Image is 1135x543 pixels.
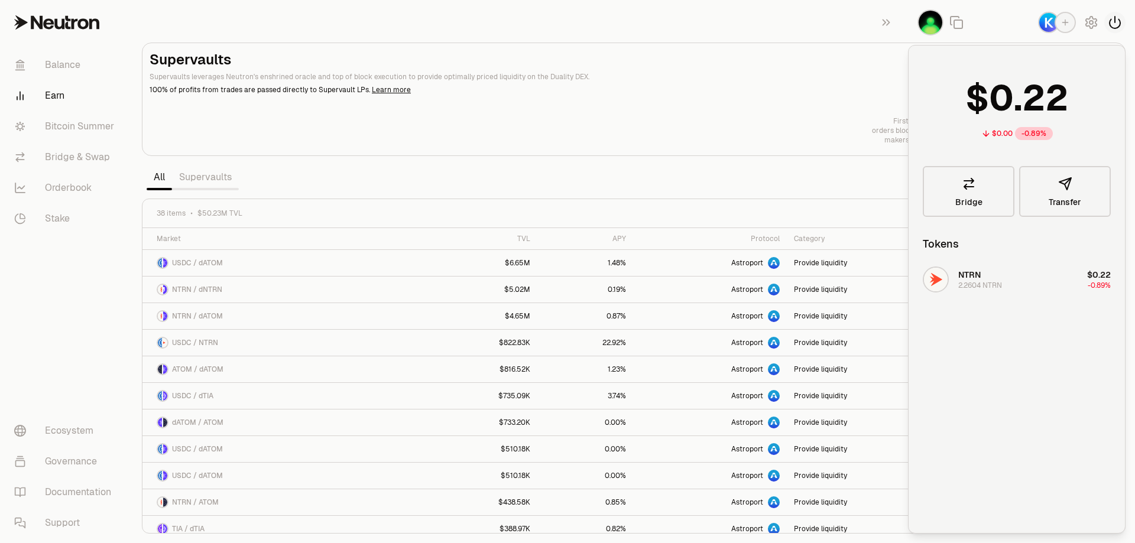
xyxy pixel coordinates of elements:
[158,391,162,401] img: USDC Logo
[633,383,787,409] a: Astroport
[1088,281,1111,290] span: -0.89%
[992,129,1013,138] div: $0.00
[924,268,948,291] img: NTRN Logo
[537,383,633,409] a: 3.74%
[158,258,162,268] img: USDC Logo
[5,415,128,446] a: Ecosystem
[633,489,787,515] a: Astroport
[787,516,945,542] a: Provide liquidity
[787,277,945,303] a: Provide liquidity
[163,418,167,427] img: ATOM Logo
[787,356,945,382] a: Provide liquidity
[197,209,242,218] span: $50.23M TVL
[142,436,429,462] a: USDC LogodATOM LogoUSDC / dATOM
[731,338,763,347] span: Astroport
[787,436,945,462] a: Provide liquidity
[633,356,787,382] a: Astroport
[537,250,633,276] a: 1.48%
[163,524,167,534] img: dTIA Logo
[142,303,429,329] a: NTRN LogodATOM LogoNTRN / dATOM
[172,165,239,189] a: Supervaults
[633,436,787,462] a: Astroport
[544,234,626,243] div: APY
[787,409,945,435] a: Provide liquidity
[923,166,1014,217] a: Bridge
[731,285,763,294] span: Astroport
[142,409,429,435] a: dATOM LogoATOM LogodATOM / ATOM
[142,330,429,356] a: USDC LogoNTRN LogoUSDC / NTRN
[5,50,128,80] a: Balance
[150,50,1033,69] h2: Supervaults
[163,391,167,401] img: dTIA Logo
[787,303,945,329] a: Provide liquidity
[158,365,162,374] img: ATOM Logo
[731,498,763,507] span: Astroport
[537,303,633,329] a: 0.87%
[429,277,537,303] a: $5.02M
[172,391,213,401] span: USDC / dTIA
[731,471,763,480] span: Astroport
[955,198,982,206] span: Bridge
[150,84,1033,95] p: 100% of profits from trades are passed directly to Supervault LPs.
[1038,12,1076,33] button: Keplr
[731,258,763,268] span: Astroport
[537,436,633,462] a: 0.00%
[142,356,429,382] a: ATOM LogodATOM LogoATOM / dATOM
[172,285,222,294] span: NTRN / dNTRN
[958,269,981,280] span: NTRN
[429,463,537,489] a: $510.18K
[158,285,162,294] img: NTRN Logo
[731,418,763,427] span: Astroport
[5,80,128,111] a: Earn
[1015,127,1053,140] div: -0.89%
[158,444,162,454] img: USDC Logo
[5,477,128,508] a: Documentation
[5,142,128,173] a: Bridge & Swap
[633,409,787,435] a: Astroport
[633,250,787,276] a: Astroport
[731,391,763,401] span: Astroport
[158,311,162,321] img: NTRN Logo
[787,383,945,409] a: Provide liquidity
[5,173,128,203] a: Orderbook
[787,330,945,356] a: Provide liquidity
[633,516,787,542] a: Astroport
[958,281,1002,290] div: 2.2604 NTRN
[537,463,633,489] a: 0.00%
[172,311,223,321] span: NTRN / dATOM
[787,463,945,489] a: Provide liquidity
[172,418,223,427] span: dATOM / ATOM
[142,250,429,276] a: USDC LogodATOM LogoUSDC / dATOM
[429,383,537,409] a: $735.09K
[537,330,633,356] a: 22.92%
[5,446,128,477] a: Governance
[633,277,787,303] a: Astroport
[731,365,763,374] span: Astroport
[142,463,429,489] a: USDC LogodATOM LogoUSDC / dATOM
[537,356,633,382] a: 1.23%
[872,116,979,126] p: First in every block,
[436,234,530,243] div: TVL
[163,258,167,268] img: dATOM Logo
[429,409,537,435] a: $733.20K
[633,330,787,356] a: Astroport
[919,11,942,34] img: Liberty Island
[158,471,162,480] img: USDC Logo
[731,311,763,321] span: Astroport
[923,236,959,252] div: Tokens
[142,277,429,303] a: NTRN LogodNTRN LogoNTRN / dNTRN
[1039,13,1058,32] img: Keplr
[172,338,218,347] span: USDC / NTRN
[794,234,938,243] div: Category
[537,409,633,435] a: 0.00%
[142,489,429,515] a: NTRN LogoATOM LogoNTRN / ATOM
[537,277,633,303] a: 0.19%
[5,203,128,234] a: Stake
[172,365,223,374] span: ATOM / dATOM
[429,356,537,382] a: $816.52K
[872,135,979,145] p: makers share the spring.
[172,524,205,534] span: TIA / dTIA
[163,498,167,507] img: ATOM Logo
[640,234,780,243] div: Protocol
[1019,166,1111,217] button: Transfer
